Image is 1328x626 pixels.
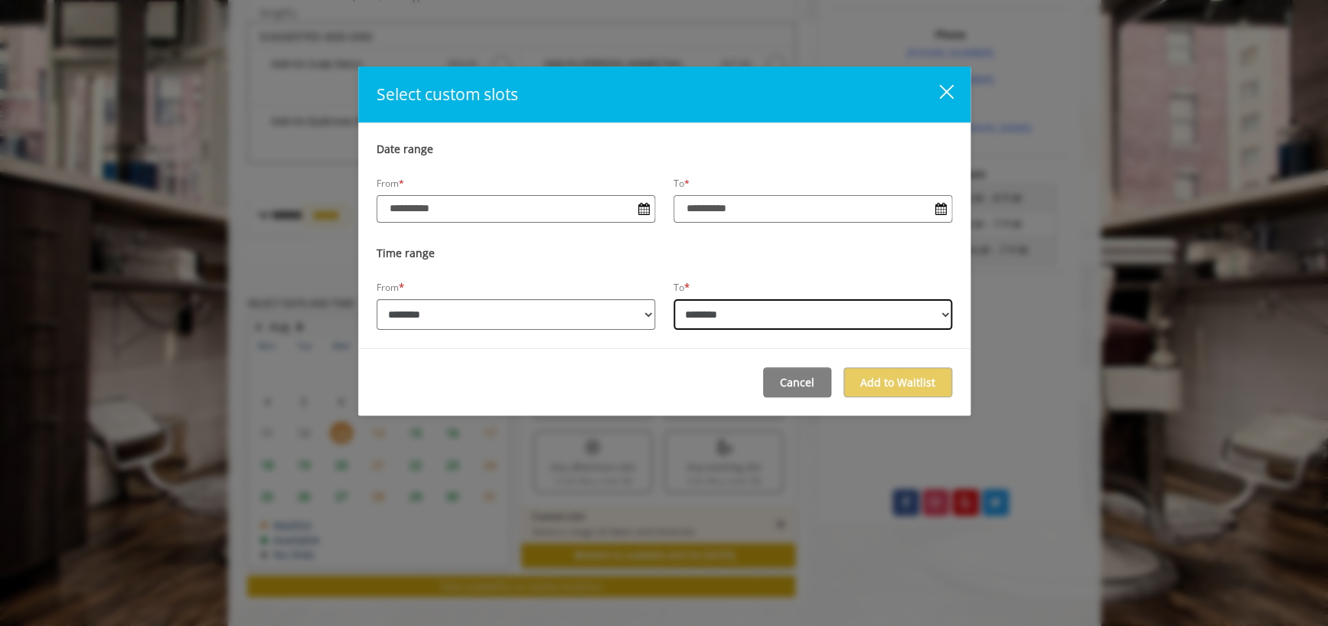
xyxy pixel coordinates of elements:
input: Date input field [377,196,654,220]
button: Add to Waitlist [843,367,952,397]
button: Open Calendar [635,196,654,222]
button: Cancel [763,367,831,397]
label: To [674,282,684,294]
p: Time range [377,246,952,261]
label: From [377,282,400,294]
label: To [674,178,690,190]
p: Date range [377,142,952,157]
button: close dialog [922,83,952,106]
label: From [377,178,405,190]
span: Select custom slots [377,83,518,105]
button: Open Calendar [932,196,951,222]
input: Date input field [674,196,951,220]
